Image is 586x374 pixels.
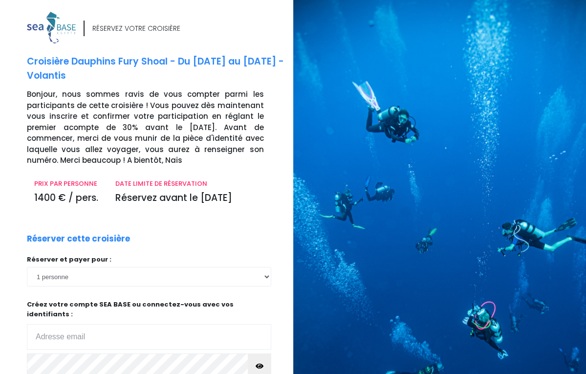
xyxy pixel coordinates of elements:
[27,89,286,166] p: Bonjour, nous sommes ravis de vous compter parmi les participants de cette croisière ! Vous pouve...
[27,255,271,264] p: Réserver et payer pour :
[115,191,263,205] p: Réservez avant le [DATE]
[115,179,263,189] p: DATE LIMITE DE RÉSERVATION
[34,179,101,189] p: PRIX PAR PERSONNE
[27,324,271,350] input: Adresse email
[27,12,76,44] img: logo_color1.png
[27,233,130,245] p: Réserver cette croisière
[34,191,101,205] p: 1400 € / pers.
[92,23,180,34] div: RÉSERVEZ VOTRE CROISIÈRE
[27,55,286,83] p: Croisière Dauphins Fury Shoal - Du [DATE] au [DATE] - Volantis
[27,300,271,350] p: Créez votre compte SEA BASE ou connectez-vous avec vos identifiants :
